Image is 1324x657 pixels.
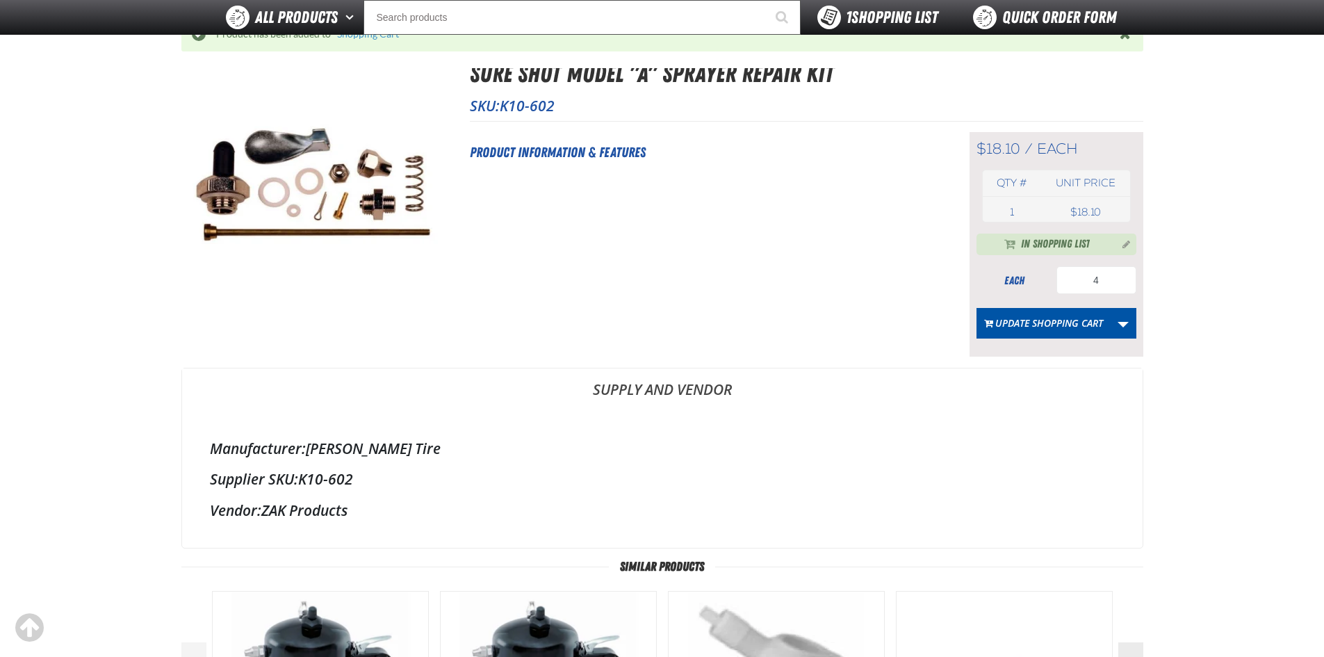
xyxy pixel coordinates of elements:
[983,170,1042,196] th: Qty #
[976,273,1053,289] div: each
[500,96,555,115] span: K10-602
[182,111,445,261] img: Sure Shot Model "A" Sprayer Repair Kit
[210,501,1115,520] div: ZAK Products
[210,469,298,489] label: Supplier SKU:
[1010,206,1014,218] span: 1
[210,439,1115,458] div: [PERSON_NAME] Tire
[1110,308,1136,339] a: More Actions
[1111,235,1134,252] button: Manage current product in the Shopping List
[846,8,851,27] strong: 1
[846,8,938,27] span: Shopping List
[976,140,1020,158] span: $18.10
[470,96,1143,115] p: SKU:
[1041,170,1129,196] th: Unit price
[210,439,306,458] label: Manufacturer:
[210,501,261,520] label: Vendor:
[609,560,715,574] span: Similar Products
[255,5,338,30] span: All Products
[1021,236,1090,253] span: In Shopping List
[470,56,1143,92] h1: Sure Shot Model "A" Sprayer Repair Kit
[976,308,1111,339] button: Update Shopping Cart
[337,29,399,40] a: Shopping Cart
[1024,140,1033,158] span: /
[210,469,1115,489] div: K10-602
[14,613,44,643] div: Scroll to the top
[1056,266,1136,294] input: Product Quantity
[1037,140,1078,158] span: each
[182,368,1143,410] a: Supply and Vendor
[1041,202,1129,222] td: $18.10
[470,142,935,163] h2: Product Information & Features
